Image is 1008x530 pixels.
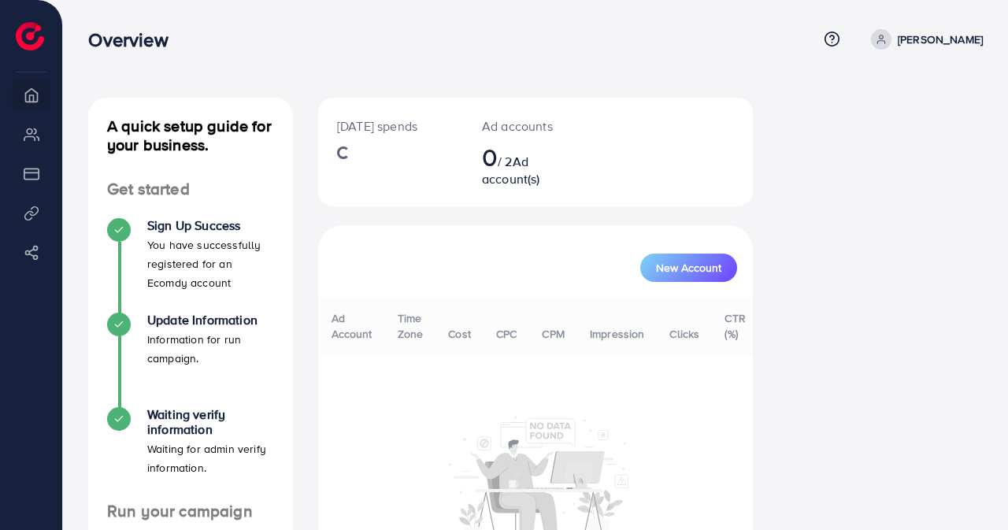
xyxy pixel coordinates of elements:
[88,313,293,407] li: Update Information
[147,313,274,328] h4: Update Information
[337,117,444,135] p: [DATE] spends
[898,30,983,49] p: [PERSON_NAME]
[482,142,553,187] h2: / 2
[640,254,737,282] button: New Account
[88,218,293,313] li: Sign Up Success
[482,117,553,135] p: Ad accounts
[88,117,293,154] h4: A quick setup guide for your business.
[147,407,274,437] h4: Waiting verify information
[482,139,498,175] span: 0
[147,439,274,477] p: Waiting for admin verify information.
[88,28,180,51] h3: Overview
[482,153,540,187] span: Ad account(s)
[656,262,721,273] span: New Account
[88,407,293,502] li: Waiting verify information
[147,235,274,292] p: You have successfully registered for an Ecomdy account
[16,22,44,50] img: logo
[147,330,274,368] p: Information for run campaign.
[865,29,983,50] a: [PERSON_NAME]
[147,218,274,233] h4: Sign Up Success
[88,502,293,521] h4: Run your campaign
[88,180,293,199] h4: Get started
